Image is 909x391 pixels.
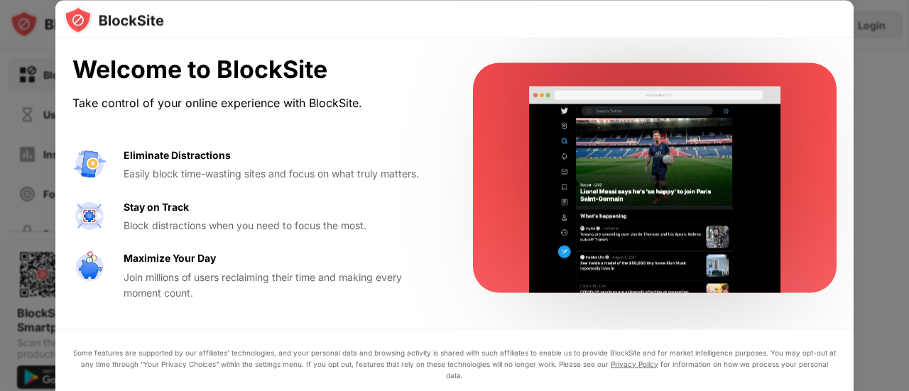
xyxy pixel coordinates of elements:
img: value-safe-time.svg [72,250,107,285]
div: Welcome to BlockSite [72,55,439,84]
div: Stay on Track [124,199,189,214]
div: Some features are supported by our affiliates’ technologies, and your personal data and browsing ... [72,346,837,380]
div: Eliminate Distractions [124,147,231,163]
div: Maximize Your Day [124,250,216,266]
div: Join millions of users reclaiming their time and making every moment count. [124,269,439,301]
img: value-focus.svg [72,199,107,233]
a: Privacy Policy [611,359,658,368]
img: value-avoid-distractions.svg [72,147,107,181]
div: Take control of your online experience with BlockSite. [72,92,439,113]
div: Block distractions when you need to focus the most. [124,217,439,233]
div: Easily block time-wasting sites and focus on what truly matters. [124,166,439,182]
img: logo-blocksite.svg [64,6,164,34]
